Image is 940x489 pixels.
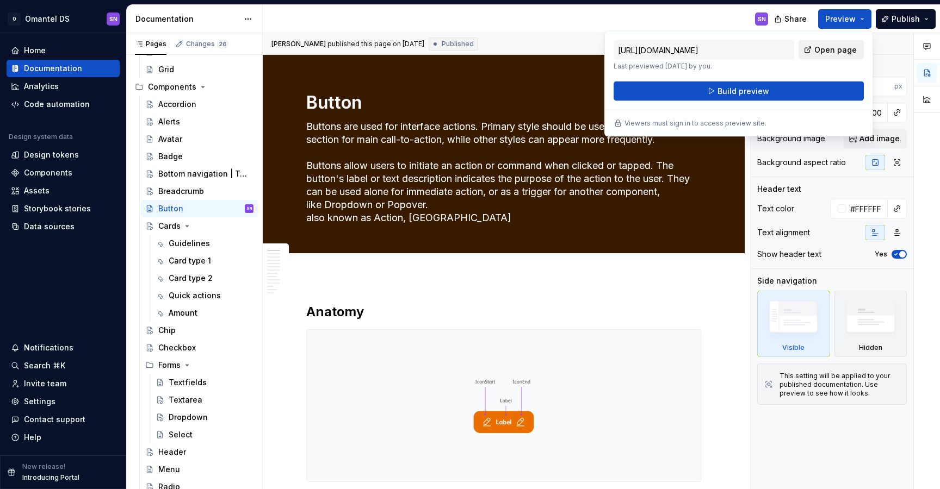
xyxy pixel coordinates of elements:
[758,15,766,23] div: SN
[158,168,248,179] div: Bottom navigation | Tab view
[141,96,258,113] a: Accordion
[7,146,120,164] a: Design tokens
[7,339,120,356] button: Notifications
[892,14,920,24] span: Publish
[780,372,900,398] div: This setting will be applied to your published documentation. Use preview to see how it looks.
[307,330,701,481] img: 2a4c9700-74ea-47b8-ab50-3a149743cc54.png
[169,377,207,388] div: Textfields
[158,134,182,145] div: Avatar
[151,235,258,252] a: Guidelines
[24,45,46,56] div: Home
[186,40,228,48] div: Changes
[7,429,120,446] button: Help
[158,64,174,75] div: Grid
[306,303,701,321] h2: Anatomy
[757,291,830,357] div: Visible
[151,426,258,443] a: Select
[7,375,120,392] a: Invite team
[141,61,258,78] a: Grid
[25,14,70,24] div: Omantel DS
[7,218,120,235] a: Data sources
[614,81,864,101] button: Build preview
[757,157,846,168] div: Background aspect ratio
[757,227,810,238] div: Text alignment
[8,12,21,26] div: O
[141,461,258,478] a: Menu
[141,165,258,183] a: Bottom navigation | Tab view
[24,432,41,443] div: Help
[151,374,258,391] a: Textfields
[151,409,258,426] a: Dropdown
[135,40,166,48] div: Pages
[7,411,120,428] button: Contact support
[131,78,258,96] div: Components
[814,45,857,55] span: Open page
[757,203,794,214] div: Text color
[614,62,794,71] p: Last previewed [DATE] by you.
[624,119,766,128] p: Viewers must sign in to access preview site.
[169,412,208,423] div: Dropdown
[24,81,59,92] div: Analytics
[7,42,120,59] a: Home
[7,393,120,410] a: Settings
[24,221,75,232] div: Data sources
[718,86,769,97] span: Build preview
[141,356,258,374] div: Forms
[151,252,258,269] a: Card type 1
[304,118,699,227] textarea: Buttons are used for interface actions. Primary style should be used only once per section for ma...
[859,343,882,352] div: Hidden
[169,394,202,405] div: Textarea
[852,77,894,96] input: Auto
[327,40,424,48] div: published this page on [DATE]
[151,304,258,322] a: Amount
[7,200,120,217] a: Storybook stories
[141,148,258,165] a: Badge
[757,249,821,260] div: Show header text
[834,291,907,357] div: Hidden
[2,7,124,30] button: OOmantel DSSN
[141,130,258,148] a: Avatar
[22,462,65,471] p: New release!
[7,357,120,374] button: Search ⌘K
[135,14,238,24] div: Documentation
[24,360,65,371] div: Search ⌘K
[158,151,183,162] div: Badge
[876,9,936,29] button: Publish
[158,360,181,371] div: Forms
[782,343,805,352] div: Visible
[894,82,902,91] p: px
[7,182,120,199] a: Assets
[784,14,807,24] span: Share
[24,342,73,353] div: Notifications
[169,308,197,318] div: Amount
[875,250,887,259] label: Yes
[169,273,213,284] div: Card type 2
[24,185,50,196] div: Assets
[148,81,196,92] div: Components
[7,164,120,181] a: Components
[158,116,180,127] div: Alerts
[24,63,82,74] div: Documentation
[24,149,79,160] div: Design tokens
[158,186,204,197] div: Breadcrumb
[151,391,258,409] a: Textarea
[158,325,176,336] div: Chip
[757,184,801,195] div: Header text
[24,378,66,389] div: Invite team
[757,133,825,144] div: Background image
[141,113,258,130] a: Alerts
[24,167,72,178] div: Components
[141,339,258,356] a: Checkbox
[9,133,73,141] div: Design system data
[304,90,699,116] textarea: Button
[7,78,120,95] a: Analytics
[158,99,196,110] div: Accordion
[24,203,91,214] div: Storybook stories
[799,40,864,60] a: Open page
[141,183,258,200] a: Breadcrumb
[24,396,55,407] div: Settings
[825,14,856,24] span: Preview
[7,96,120,113] a: Code automation
[169,238,210,249] div: Guidelines
[818,9,871,29] button: Preview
